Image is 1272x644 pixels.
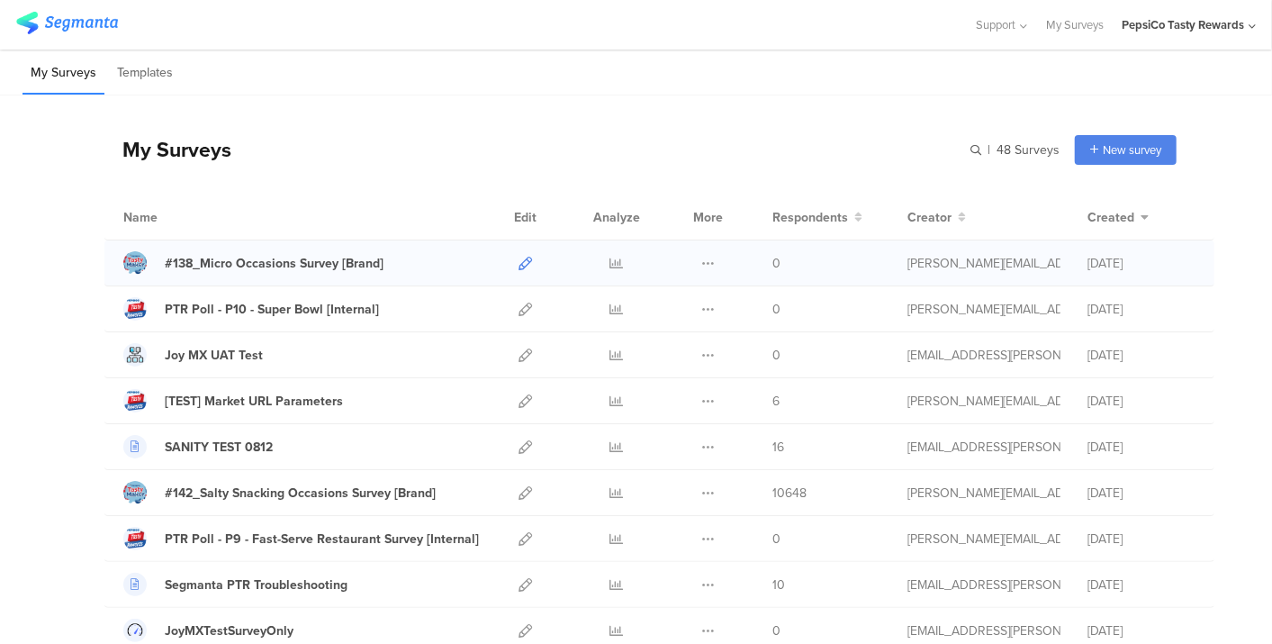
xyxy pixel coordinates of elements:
[907,484,1060,503] div: megan.lynch@pepsico.com
[16,12,118,34] img: segmanta logo
[907,346,1060,365] div: andreza.godoy.contractor@pepsico.com
[1122,16,1244,33] div: PepsiCo Tasty Rewards
[1087,346,1195,365] div: [DATE]
[772,392,780,411] span: 6
[165,254,383,273] div: #138_Micro Occasions Survey [Brand]
[123,619,293,642] a: JoyMXTestSurveyOnly
[123,527,479,550] a: PTR Poll - P9 - Fast-Serve Restaurant Survey [Internal]
[1087,438,1195,457] div: [DATE]
[123,208,231,227] div: Name
[772,254,780,273] span: 0
[772,208,848,227] span: Respondents
[165,621,293,640] div: JoyMXTestSurveyOnly
[165,300,379,319] div: PTR Poll - P10 - Super Bowl [Internal]
[123,343,263,367] a: Joy MX UAT Test
[997,141,1060,159] span: 48 Surveys
[907,254,1060,273] div: megan.lynch@pepsico.com
[907,300,1060,319] div: megan.lynch@pepsico.com
[1087,208,1149,227] button: Created
[907,621,1060,640] div: andreza.godoy.contractor@pepsico.com
[506,195,545,240] div: Edit
[772,208,862,227] button: Respondents
[1103,141,1161,159] span: New survey
[1087,484,1195,503] div: [DATE]
[165,576,347,594] div: Segmanta PTR Troubleshooting
[985,141,993,159] span: |
[907,208,966,227] button: Creator
[165,484,436,503] div: #142_Salty Snacking Occasions Survey [Brand]
[165,346,263,365] div: Joy MX UAT Test
[1087,530,1195,549] div: [DATE]
[907,530,1060,549] div: megan.lynch@pepsico.com
[907,576,1060,594] div: andreza.godoy.contractor@pepsico.com
[123,251,383,275] a: #138_Micro Occasions Survey [Brand]
[1087,576,1195,594] div: [DATE]
[1087,621,1195,640] div: [DATE]
[23,52,104,95] li: My Surveys
[123,389,343,413] a: [TEST] Market URL Parameters
[590,195,644,240] div: Analyze
[772,621,780,640] span: 0
[165,438,273,457] div: SANITY TEST 0812
[772,530,780,549] span: 0
[907,438,1060,457] div: andreza.godoy.contractor@pepsico.com
[689,195,727,240] div: More
[977,16,1016,33] span: Support
[1087,392,1195,411] div: [DATE]
[165,392,343,411] div: [TEST] Market URL Parameters
[772,346,780,365] span: 0
[907,392,1060,411] div: megan.lynch@pepsico.com
[772,576,785,594] span: 10
[772,300,780,319] span: 0
[1087,254,1195,273] div: [DATE]
[123,435,273,458] a: SANITY TEST 0812
[104,134,231,165] div: My Surveys
[772,484,807,503] span: 10648
[123,573,347,596] a: Segmanta PTR Troubleshooting
[109,52,181,95] li: Templates
[1087,208,1134,227] span: Created
[123,297,379,321] a: PTR Poll - P10 - Super Bowl [Internal]
[1087,300,1195,319] div: [DATE]
[907,208,952,227] span: Creator
[165,530,479,549] div: PTR Poll - P9 - Fast-Serve Restaurant Survey [Internal]
[772,438,784,457] span: 16
[123,481,436,504] a: #142_Salty Snacking Occasions Survey [Brand]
